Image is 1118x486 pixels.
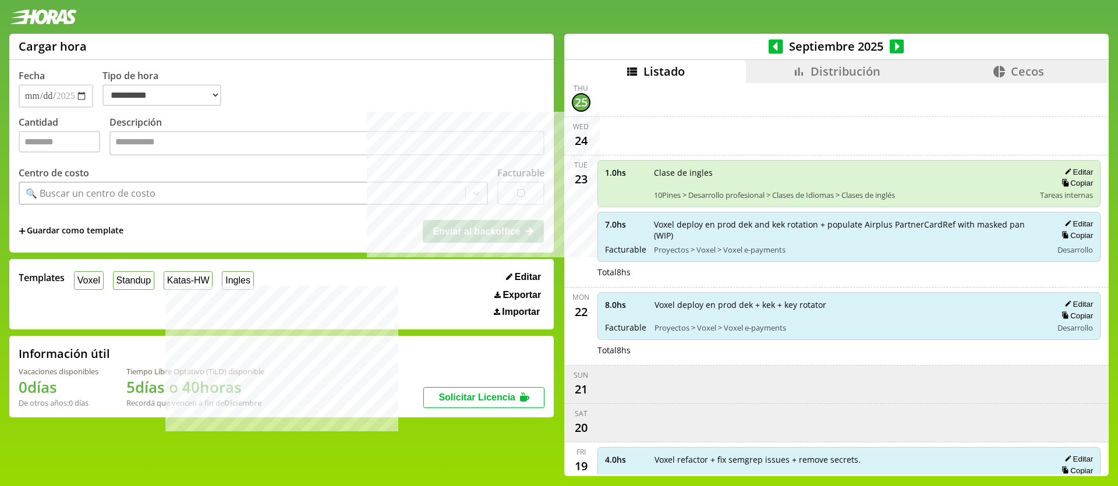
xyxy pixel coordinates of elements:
[19,166,89,179] label: Centro de costo
[126,398,264,408] div: Recordá que vencen a fin de
[515,272,541,282] span: Editar
[654,299,1045,310] span: Voxel deploy en prod dek + kek + key rotator
[1057,244,1093,255] span: Desarrollo
[19,377,98,398] h1: 0 días
[1061,299,1093,309] button: Editar
[19,38,87,54] h1: Cargar hora
[491,289,544,301] button: Exportar
[574,83,588,93] div: Thu
[1061,167,1093,177] button: Editar
[503,271,544,283] button: Editar
[605,299,646,310] span: 8.0 hs
[654,322,1045,333] span: Proyectos > Voxel > Voxel e-payments
[654,190,1032,200] span: 10Pines > Desarrollo profesional > Clases de Idiomas > Clases de inglés
[19,398,98,408] div: De otros años: 0 días
[19,366,98,377] div: Vacaciones disponibles
[654,167,1032,178] span: Clase de ingles
[126,377,264,398] h1: 5 días o 40 horas
[1040,190,1093,200] span: Tareas internas
[572,292,589,302] div: Mon
[605,454,646,465] span: 4.0 hs
[102,69,231,108] label: Tipo de hora
[1061,219,1093,229] button: Editar
[605,322,646,333] span: Facturable
[573,122,589,132] div: Wed
[26,187,155,200] div: 🔍 Buscar un centro de costo
[102,84,221,106] select: Tipo de hora
[164,271,213,289] button: Katas-HW
[19,346,110,361] h2: Información útil
[605,219,646,230] span: 7.0 hs
[597,267,1101,278] div: Total 8 hs
[574,370,588,380] div: Sun
[564,83,1109,475] div: scrollable content
[19,225,123,237] span: +Guardar como template
[572,302,590,321] div: 22
[572,93,590,112] div: 25
[1058,178,1093,188] button: Copiar
[497,166,544,179] label: Facturable
[597,345,1101,356] div: Total 8 hs
[574,160,588,170] div: Tue
[643,63,685,79] span: Listado
[19,69,45,82] label: Fecha
[572,457,590,476] div: 19
[126,366,264,377] div: Tiempo Libre Optativo (TiLO) disponible
[109,116,544,158] label: Descripción
[572,170,590,189] div: 23
[19,116,109,158] label: Cantidad
[654,454,1045,465] span: Voxel refactor + fix semgrep issues + remove secrets.
[502,307,540,317] span: Importar
[654,244,1044,255] span: Proyectos > Voxel > Voxel e-payments
[1058,230,1093,240] button: Copiar
[1011,63,1044,79] span: Cecos
[1061,454,1093,464] button: Editar
[19,225,26,237] span: +
[605,167,646,178] span: 1.0 hs
[572,132,590,150] div: 24
[783,38,890,54] span: Septiembre 2025
[19,131,100,152] input: Cantidad
[572,418,590,437] div: 20
[1058,311,1093,321] button: Copiar
[1057,322,1093,333] span: Desarrollo
[572,380,590,399] div: 21
[224,398,261,408] b: Diciembre
[222,271,253,289] button: Ingles
[9,9,77,24] img: logotipo
[19,271,65,284] span: Templates
[113,271,154,289] button: Standup
[654,219,1044,241] span: Voxel deploy en prod dek and kek rotation + populate Airplus PartnerCardRef with masked pan (WIP)
[438,392,515,402] span: Solicitar Licencia
[109,131,544,155] textarea: Descripción
[503,290,541,300] span: Exportar
[74,271,104,289] button: Voxel
[1058,466,1093,476] button: Copiar
[576,447,586,457] div: Fri
[605,244,646,255] span: Facturable
[575,409,588,418] div: Sat
[811,63,880,79] span: Distribución
[423,387,544,408] button: Solicitar Licencia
